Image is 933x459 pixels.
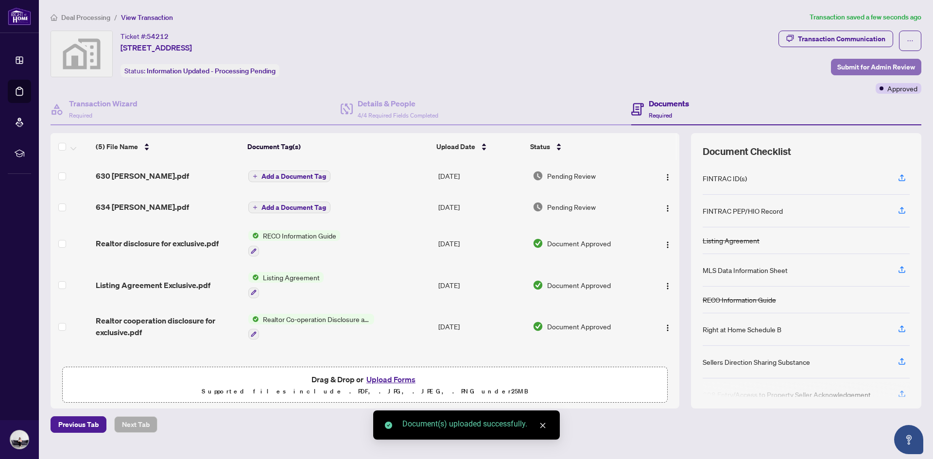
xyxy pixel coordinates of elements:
span: 634 [PERSON_NAME].pdf [96,201,189,213]
button: Logo [660,319,675,334]
span: (5) File Name [96,141,138,152]
img: Document Status [533,202,543,212]
th: Status [526,133,643,160]
a: Close [537,420,548,431]
div: Ticket #: [121,31,169,42]
span: Document Checklist [703,145,791,158]
span: Add a Document Tag [261,173,326,180]
span: RECO Information Guide [259,230,340,241]
span: Deal Processing [61,13,110,22]
button: Add a Document Tag [248,170,330,183]
td: [DATE] [434,191,529,222]
span: Submit for Admin Review [837,59,915,75]
button: Logo [660,199,675,215]
div: FINTRAC ID(s) [703,173,747,184]
td: [DATE] [434,306,529,348]
button: Submit for Admin Review [831,59,921,75]
img: Status Icon [248,230,259,241]
button: Add a Document Tag [248,170,330,182]
span: Information Updated - Processing Pending [147,67,276,75]
img: Document Status [533,170,543,181]
button: Logo [660,236,675,251]
div: FINTRAC PEP/HIO Record [703,205,783,216]
button: Add a Document Tag [248,201,330,214]
div: Right at Home Schedule B [703,324,781,335]
span: Drag & Drop or [311,373,418,386]
span: View Transaction [121,13,173,22]
h4: Details & People [358,98,438,109]
article: Transaction saved a few seconds ago [810,12,921,23]
img: Document Status [533,280,543,290]
span: Add a Document Tag [261,204,326,211]
button: Open asap [894,425,923,454]
button: Logo [660,277,675,293]
div: MLS Data Information Sheet [703,265,788,275]
span: plus [253,174,258,179]
p: Supported files include .PDF, .JPG, .JPEG, .PNG under 25 MB [69,386,661,397]
span: 54212 [147,32,169,41]
img: Logo [664,204,672,212]
button: Next Tab [114,416,157,433]
div: Document(s) uploaded successfully. [402,418,548,430]
span: Document Approved [547,321,611,332]
button: Status IconRealtor Co-operation Disclosure and Consent [248,314,374,340]
span: ellipsis [907,37,914,44]
li: / [114,12,117,23]
span: plus [253,205,258,210]
img: svg%3e [51,31,112,77]
span: Listing Agreement [259,272,324,283]
span: close [539,422,546,429]
h4: Documents [649,98,689,109]
span: Status [530,141,550,152]
button: Transaction Communication [778,31,893,47]
div: Transaction Communication [798,31,885,47]
img: Logo [664,324,672,332]
span: Previous Tab [58,417,99,432]
span: Approved [887,83,917,94]
span: [STREET_ADDRESS] [121,42,192,53]
td: [DATE] [434,264,529,306]
div: Status: [121,64,279,77]
td: [DATE] [434,222,529,264]
th: (5) File Name [92,133,243,160]
img: Document Status [533,238,543,249]
span: Pending Review [547,202,596,212]
button: Add a Document Tag [248,202,330,213]
span: Required [69,112,92,119]
img: logo [8,7,31,25]
img: Status Icon [248,272,259,283]
span: Required [649,112,672,119]
span: Realtor cooperation disclosure for exclusive.pdf [96,315,240,338]
span: Realtor disclosure for exclusive.pdf [96,238,219,249]
span: home [51,14,57,21]
button: Status IconRECO Information Guide [248,230,340,256]
button: Upload Forms [363,373,418,386]
div: Listing Agreement [703,235,760,246]
img: Profile Icon [10,430,29,449]
button: Logo [660,168,675,184]
img: Logo [664,241,672,249]
span: Pending Review [547,170,596,181]
span: Document Approved [547,238,611,249]
span: 630 [PERSON_NAME].pdf [96,170,189,182]
img: Logo [664,282,672,290]
span: Listing Agreement Exclusive.pdf [96,279,210,291]
div: RECO Information Guide [703,294,776,305]
img: Logo [664,173,672,181]
span: 4/4 Required Fields Completed [358,112,438,119]
span: check-circle [385,422,392,429]
td: [DATE] [434,160,529,191]
th: Upload Date [432,133,526,160]
th: Document Tag(s) [243,133,433,160]
div: Sellers Direction Sharing Substance [703,357,810,367]
h4: Transaction Wizard [69,98,138,109]
img: Document Status [533,321,543,332]
span: Upload Date [436,141,475,152]
span: Document Approved [547,280,611,290]
button: Previous Tab [51,416,106,433]
img: Status Icon [248,314,259,324]
span: Realtor Co-operation Disclosure and Consent [259,314,374,324]
span: Drag & Drop orUpload FormsSupported files include .PDF, .JPG, .JPEG, .PNG under25MB [63,367,667,403]
button: Status IconListing Agreement [248,272,324,298]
